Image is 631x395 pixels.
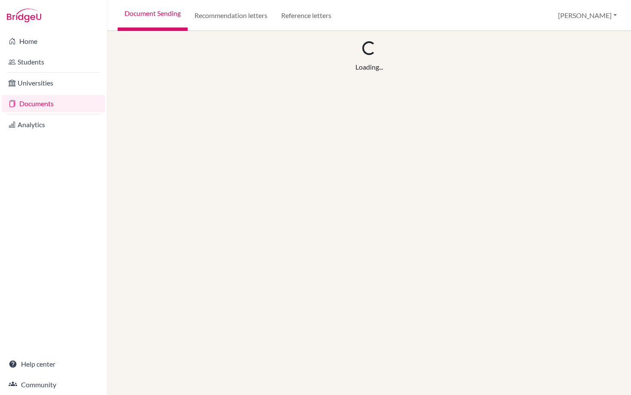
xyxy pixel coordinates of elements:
[2,376,105,393] a: Community
[7,9,41,22] img: Bridge-U
[2,355,105,373] a: Help center
[2,53,105,70] a: Students
[355,62,383,72] div: Loading...
[2,95,105,112] a: Documents
[554,7,621,24] button: [PERSON_NAME]
[2,33,105,50] a: Home
[2,116,105,133] a: Analytics
[2,74,105,92] a: Universities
